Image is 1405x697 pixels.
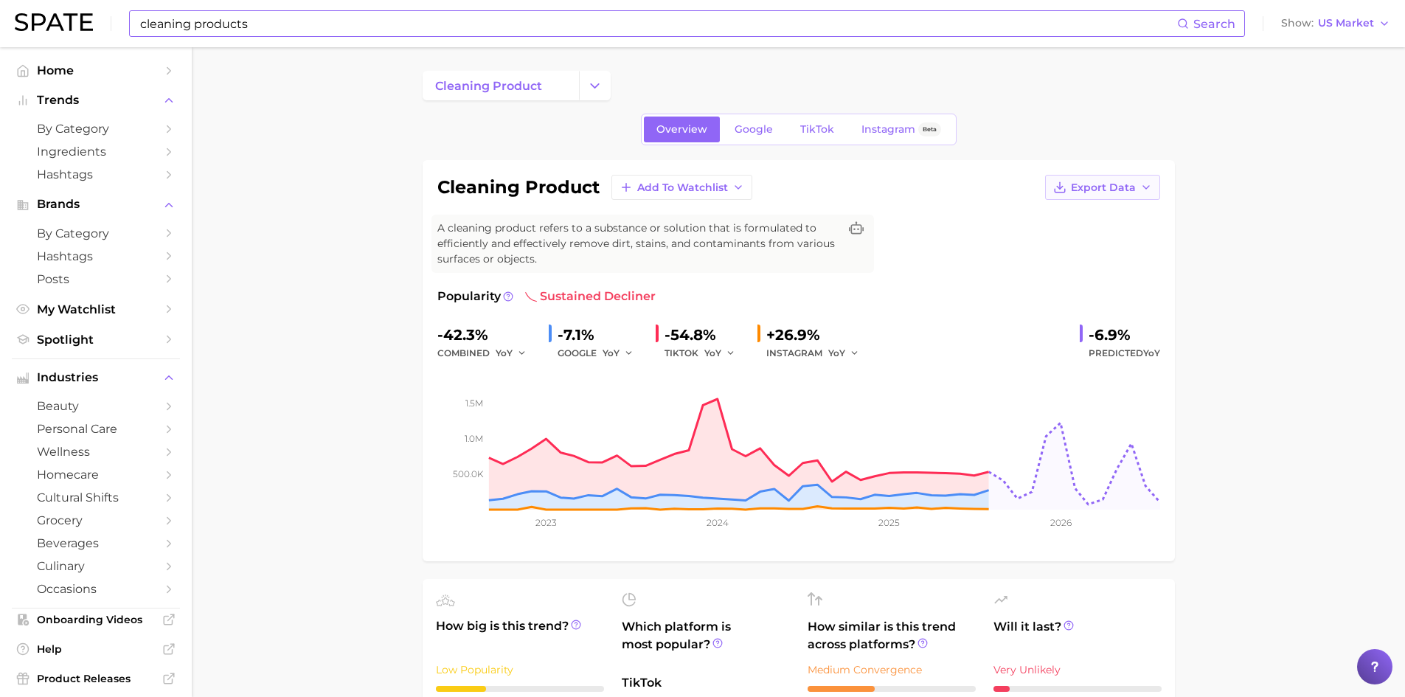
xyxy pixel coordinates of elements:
[37,559,155,573] span: culinary
[435,79,542,93] span: cleaning product
[423,71,579,100] a: cleaning product
[12,532,180,555] a: beverages
[665,323,746,347] div: -54.8%
[993,686,1162,692] div: 1 / 10
[1281,19,1314,27] span: Show
[37,468,155,482] span: homecare
[808,618,976,653] span: How similar is this trend across platforms?
[766,344,870,362] div: INSTAGRAM
[993,618,1162,653] span: Will it last?
[861,123,915,136] span: Instagram
[558,323,644,347] div: -7.1%
[437,288,501,305] span: Popularity
[1071,181,1136,194] span: Export Data
[12,328,180,351] a: Spotlight
[535,517,557,528] tspan: 2023
[37,422,155,436] span: personal care
[12,89,180,111] button: Trends
[1045,175,1160,200] button: Export Data
[808,661,976,679] div: Medium Convergence
[436,661,604,679] div: Low Popularity
[37,167,155,181] span: Hashtags
[12,163,180,186] a: Hashtags
[12,578,180,600] a: occasions
[37,122,155,136] span: by Category
[12,638,180,660] a: Help
[525,291,537,302] img: sustained decliner
[37,198,155,211] span: Brands
[437,344,537,362] div: combined
[37,536,155,550] span: beverages
[37,94,155,107] span: Trends
[37,490,155,504] span: cultural shifts
[437,323,537,347] div: -42.3%
[849,117,954,142] a: InstagramBeta
[37,513,155,527] span: grocery
[1050,517,1071,528] tspan: 2026
[603,347,620,359] span: YoY
[437,221,839,267] span: A cleaning product refers to a substance or solution that is formulated to efficiently and effect...
[644,117,720,142] a: Overview
[788,117,847,142] a: TikTok
[766,323,870,347] div: +26.9%
[37,302,155,316] span: My Watchlist
[37,272,155,286] span: Posts
[12,608,180,631] a: Onboarding Videos
[37,672,155,685] span: Product Releases
[525,288,656,305] span: sustained decliner
[37,63,155,77] span: Home
[808,686,976,692] div: 4 / 10
[622,618,790,667] span: Which platform is most popular?
[1193,17,1235,31] span: Search
[12,140,180,163] a: Ingredients
[665,344,746,362] div: TIKTOK
[828,347,845,359] span: YoY
[637,181,728,194] span: Add to Watchlist
[1318,19,1374,27] span: US Market
[622,674,790,692] span: TikTok
[37,226,155,240] span: by Category
[37,249,155,263] span: Hashtags
[12,59,180,82] a: Home
[12,509,180,532] a: grocery
[1277,14,1394,33] button: ShowUS Market
[37,582,155,596] span: occasions
[437,178,600,196] h1: cleaning product
[12,268,180,291] a: Posts
[12,193,180,215] button: Brands
[15,13,93,31] img: SPATE
[12,222,180,245] a: by Category
[12,395,180,417] a: beauty
[436,686,604,692] div: 3 / 10
[12,417,180,440] a: personal care
[37,399,155,413] span: beauty
[828,344,860,362] button: YoY
[139,11,1177,36] input: Search here for a brand, industry, or ingredient
[1089,344,1160,362] span: Predicted
[37,445,155,459] span: wellness
[496,347,513,359] span: YoY
[37,333,155,347] span: Spotlight
[1089,323,1160,347] div: -6.9%
[37,613,155,626] span: Onboarding Videos
[735,123,773,136] span: Google
[923,123,937,136] span: Beta
[436,617,604,653] span: How big is this trend?
[722,117,785,142] a: Google
[12,367,180,389] button: Industries
[12,245,180,268] a: Hashtags
[12,463,180,486] a: homecare
[12,555,180,578] a: culinary
[706,517,728,528] tspan: 2024
[800,123,834,136] span: TikTok
[496,344,527,362] button: YoY
[12,117,180,140] a: by Category
[579,71,611,100] button: Change Category
[37,145,155,159] span: Ingredients
[37,371,155,384] span: Industries
[1143,347,1160,358] span: YoY
[611,175,752,200] button: Add to Watchlist
[558,344,644,362] div: GOOGLE
[37,642,155,656] span: Help
[12,486,180,509] a: cultural shifts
